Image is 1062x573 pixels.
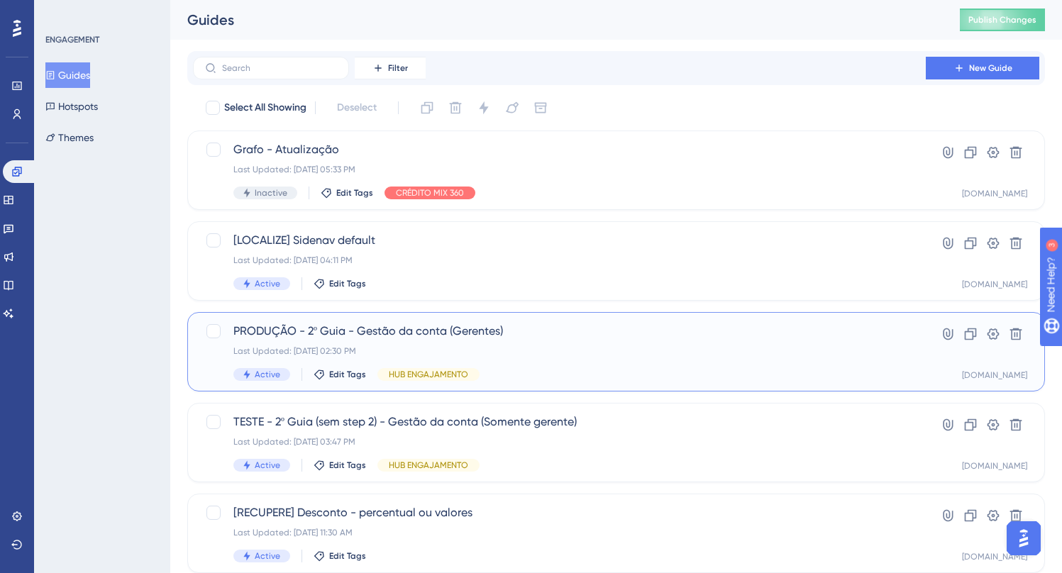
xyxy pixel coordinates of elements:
[233,504,885,521] span: [RECUPERE] Desconto - percentual ou valores
[321,187,373,199] button: Edit Tags
[45,125,94,150] button: Themes
[389,369,468,380] span: HUB ENGAJAMENTO
[314,278,366,289] button: Edit Tags
[314,369,366,380] button: Edit Tags
[968,14,1036,26] span: Publish Changes
[233,345,885,357] div: Last Updated: [DATE] 02:30 PM
[233,413,885,430] span: TESTE - 2º Guia (sem step 2) - Gestão da conta (Somente gerente)
[329,460,366,471] span: Edit Tags
[355,57,426,79] button: Filter
[926,57,1039,79] button: New Guide
[329,369,366,380] span: Edit Tags
[233,232,885,249] span: [LOCALIZE] Sidenav default
[255,278,280,289] span: Active
[33,4,89,21] span: Need Help?
[224,99,306,116] span: Select All Showing
[187,10,924,30] div: Guides
[45,34,99,45] div: ENGAGEMENT
[45,94,98,119] button: Hotspots
[255,460,280,471] span: Active
[962,551,1027,562] div: [DOMAIN_NAME]
[314,550,366,562] button: Edit Tags
[99,7,103,18] div: 3
[233,164,885,175] div: Last Updated: [DATE] 05:33 PM
[396,187,464,199] span: CRÉDITO MIX 360
[233,527,885,538] div: Last Updated: [DATE] 11:30 AM
[336,187,373,199] span: Edit Tags
[389,460,468,471] span: HUB ENGAJAMENTO
[255,187,287,199] span: Inactive
[337,99,377,116] span: Deselect
[969,62,1012,74] span: New Guide
[962,369,1027,381] div: [DOMAIN_NAME]
[962,460,1027,472] div: [DOMAIN_NAME]
[960,9,1045,31] button: Publish Changes
[388,62,408,74] span: Filter
[329,550,366,562] span: Edit Tags
[1002,517,1045,560] iframe: UserGuiding AI Assistant Launcher
[233,436,885,447] div: Last Updated: [DATE] 03:47 PM
[233,323,885,340] span: PRODUÇÃO - 2º Guia - Gestão da conta (Gerentes)
[314,460,366,471] button: Edit Tags
[233,255,885,266] div: Last Updated: [DATE] 04:11 PM
[962,188,1027,199] div: [DOMAIN_NAME]
[255,369,280,380] span: Active
[329,278,366,289] span: Edit Tags
[255,550,280,562] span: Active
[222,63,337,73] input: Search
[45,62,90,88] button: Guides
[962,279,1027,290] div: [DOMAIN_NAME]
[324,95,389,121] button: Deselect
[233,141,885,158] span: Grafo - Atualização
